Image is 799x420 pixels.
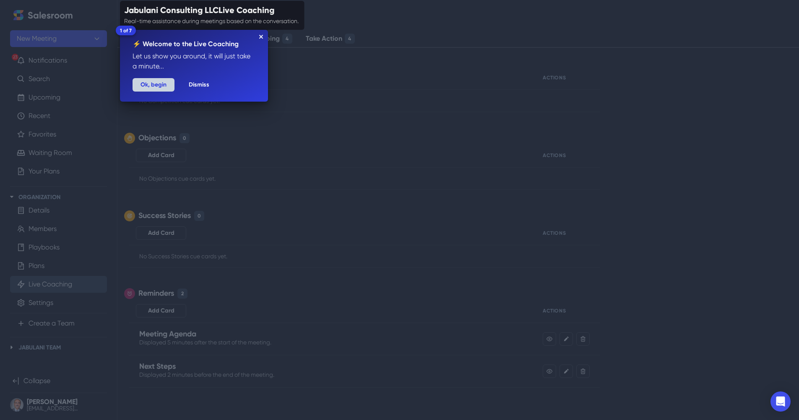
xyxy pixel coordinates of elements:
h2: Jabulani Consulting LLC Live Coaching [124,5,299,15]
button: Dismiss [178,78,220,92]
h2: ⚡️ Welcome to the Live Coaching [133,40,255,48]
p: Real-time assistance during meetings based on the conversation. [124,17,299,26]
p: Let us show you around, it will just take a minute... [133,51,255,71]
div: Open Intercom Messenger [770,391,791,412]
button: Close Tour [259,35,263,39]
button: Ok, begin [133,78,174,92]
span: 1 of 7 [116,26,136,35]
